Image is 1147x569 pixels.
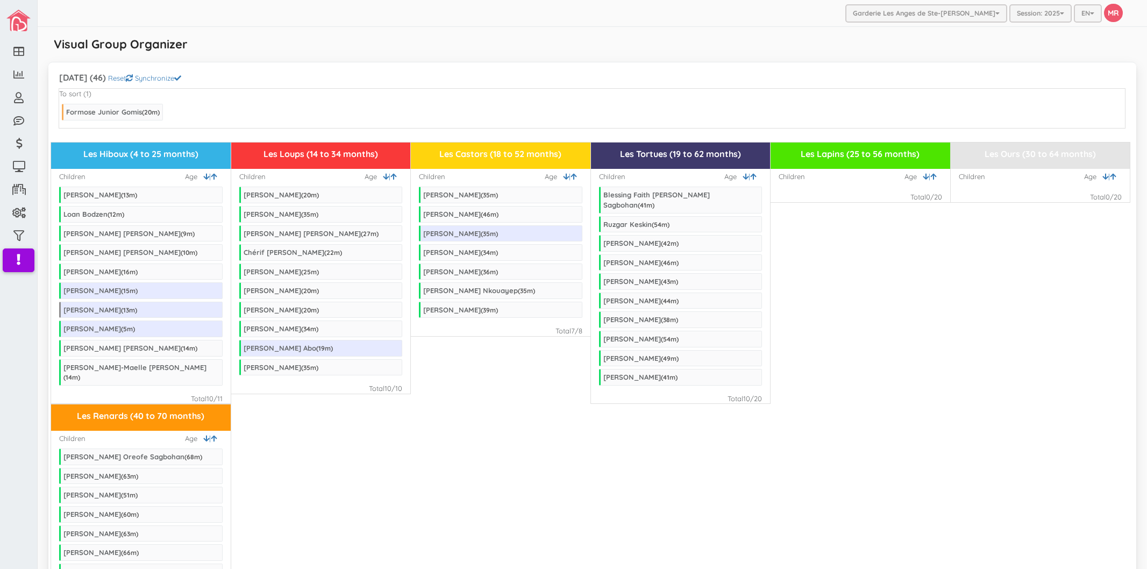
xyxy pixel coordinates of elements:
span: ( m) [481,268,498,276]
span: Age [185,172,203,182]
span: 66 [123,549,131,557]
span: ( m) [661,239,679,247]
a: | [743,172,750,182]
div: [PERSON_NAME] [63,490,138,499]
span: 14 [183,344,189,352]
span: ( m) [121,530,138,538]
h3: Les Ours (30 to 64 months) [955,150,1126,159]
div: Children [959,172,985,182]
span: 0 [1106,193,1110,201]
h3: Les Renards (40 to 70 months) [55,411,226,421]
div: [PERSON_NAME] Oreofe Sagbohan [63,452,202,461]
div: Total /20 [910,192,942,202]
span: 51 [123,491,130,499]
span: 9 [183,230,187,238]
span: ( m) [481,248,498,257]
div: [PERSON_NAME] [603,315,678,324]
span: 13 [123,306,129,314]
span: ( m) [301,191,319,199]
span: 20 [303,287,311,295]
div: Children [599,172,625,182]
span: ( m) [661,354,679,362]
span: 41 [663,373,669,381]
span: 14 [66,373,72,381]
span: 34 [303,325,310,333]
span: ( m) [121,510,139,518]
div: Formose Junior Gomis [66,108,160,116]
h3: Les Castors (18 to 52 months) [415,150,586,159]
div: [PERSON_NAME] [PERSON_NAME] [63,344,197,352]
span: ( m) [181,230,195,238]
span: ( m) [661,278,678,286]
span: 15 [123,287,130,295]
span: 36 [483,268,490,276]
span: 41 [640,201,646,209]
div: [PERSON_NAME] [244,363,318,372]
div: Total /11 [191,394,223,404]
div: [PERSON_NAME] [423,190,498,199]
span: ( m) [661,335,679,343]
span: 7 [571,326,575,335]
span: ( m) [481,210,498,218]
span: ( m) [142,108,160,116]
span: ( m) [481,230,498,238]
div: [PERSON_NAME] [603,373,678,381]
a: Reset [108,74,133,82]
span: ( m) [121,287,138,295]
div: [PERSON_NAME] [63,286,138,295]
div: [PERSON_NAME] [603,354,679,362]
div: [PERSON_NAME] [603,239,679,247]
span: 27 [363,230,371,238]
span: 10 [183,248,189,257]
span: ( m) [121,306,137,314]
span: 12 [110,210,116,218]
span: ( m) [121,472,138,480]
div: Total /20 [1090,192,1122,202]
div: To sort (1) [59,89,91,99]
div: [PERSON_NAME] [603,296,679,305]
div: Blessing Faith [PERSON_NAME] Sagbohan [603,190,710,209]
span: 49 [663,354,671,362]
span: 35 [303,210,310,218]
div: Children [419,172,445,182]
span: 22 [326,248,334,257]
div: Loan Bodzen [63,210,124,218]
span: ( m) [301,325,318,333]
span: 35 [520,287,527,295]
span: ( m) [301,306,319,314]
span: ( m) [661,259,679,267]
a: | [203,433,211,444]
div: [PERSON_NAME] [PERSON_NAME] [244,229,379,238]
a: | [383,172,390,182]
span: ( m) [661,373,678,381]
span: 38 [663,316,670,324]
span: 42 [663,239,671,247]
span: Age [724,172,743,182]
h5: Visual Group Organizer [54,38,188,51]
div: [PERSON_NAME] [244,210,318,218]
span: ( m) [638,201,654,209]
div: [PERSON_NAME] Abo [244,344,333,352]
div: [PERSON_NAME] [423,305,498,314]
span: ( m) [661,316,678,324]
div: [PERSON_NAME] [63,472,138,480]
span: ( m) [181,248,197,257]
h3: Les Hiboux (4 to 25 months) [55,150,226,159]
div: Children [59,172,86,182]
div: [PERSON_NAME] [603,258,679,267]
div: Total /8 [555,326,582,336]
h3: [DATE] (46) [59,73,106,83]
span: ( m) [181,344,197,352]
div: [PERSON_NAME]-Maelle [PERSON_NAME] [63,363,206,382]
span: ( m) [301,210,318,218]
span: ( m) [652,221,669,229]
div: [PERSON_NAME] [423,210,498,218]
span: 13 [123,191,129,199]
div: Total /20 [728,394,762,404]
a: Synchronize [135,74,181,82]
a: | [1102,172,1110,182]
div: Children [59,433,86,444]
div: [PERSON_NAME] [244,267,319,276]
span: 10 [384,384,391,393]
div: [PERSON_NAME] [423,229,498,238]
